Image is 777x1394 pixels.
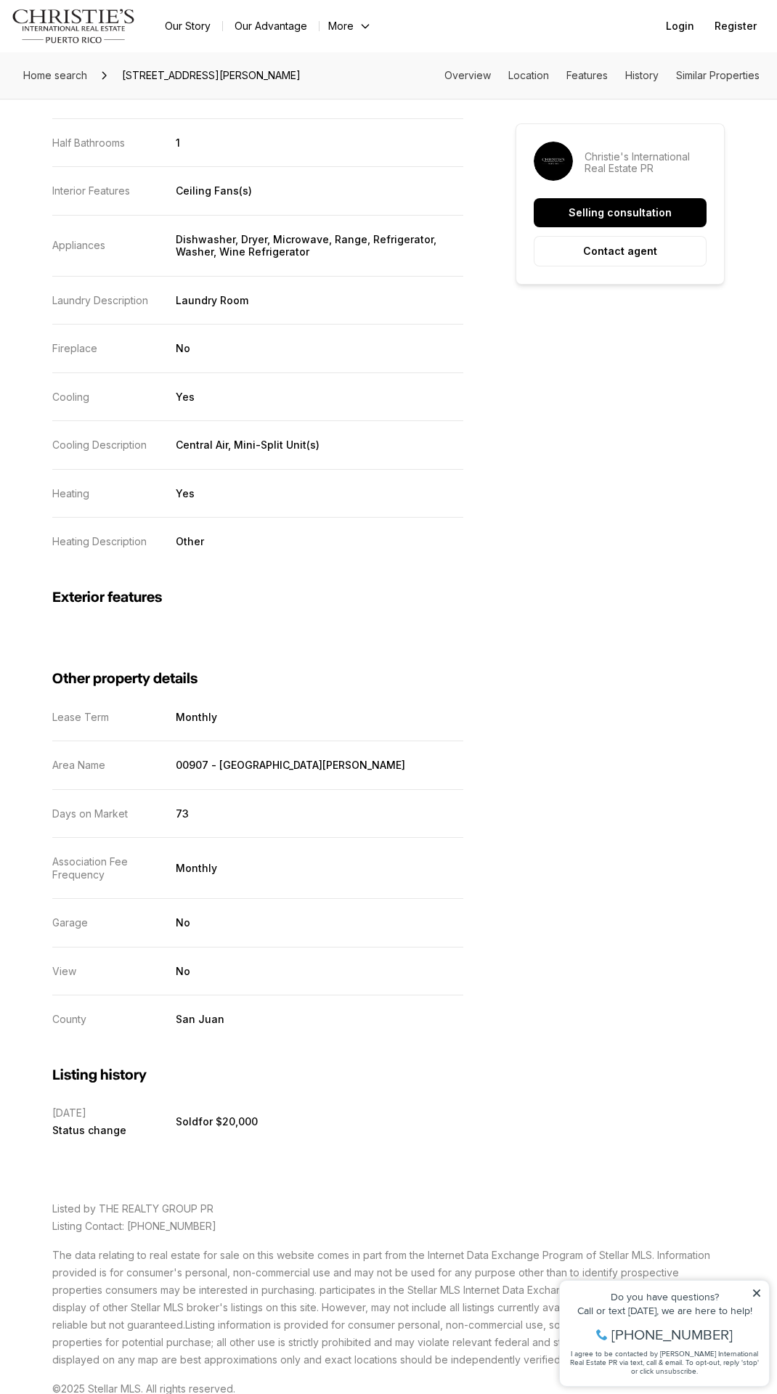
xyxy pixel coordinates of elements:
[52,1249,710,1331] span: The data relating to real estate for sale on this website comes in part from the Internet Data Ex...
[176,184,252,197] p: Ceiling Fans(s)
[52,670,463,688] h3: Other property details
[625,69,659,81] a: Skip to: History
[566,69,608,81] a: Skip to: Features
[52,1318,704,1366] span: Listing information is provided for consumer personal, non-commercial use, solely to identify pot...
[508,69,549,81] a: Skip to: Location
[583,245,657,257] p: Contact agent
[706,12,765,41] button: Register
[52,439,147,451] p: Cooling Description
[176,1013,224,1025] p: San Juan
[52,807,128,820] p: Days on Market
[176,1115,258,1128] span: Sold
[52,916,88,929] p: Garage
[666,20,694,32] span: Login
[52,535,147,547] p: Heating Description
[52,294,148,306] p: Laundry Description
[715,20,757,32] span: Register
[569,207,672,219] p: Selling consultation
[52,1107,176,1119] span: [DATE]
[18,89,207,117] span: I agree to be contacted by [PERSON_NAME] International Real Estate PR via text, call & email. To ...
[176,535,204,547] p: Other
[657,12,703,41] button: Login
[320,16,381,36] button: More
[15,33,210,43] div: Do you have questions?
[52,184,130,197] p: Interior Features
[23,69,87,81] span: Home search
[176,862,217,874] p: Monthly
[52,136,125,149] p: Half Bathrooms
[52,1013,86,1025] p: County
[176,759,405,771] p: 00907 - [GEOGRAPHIC_DATA][PERSON_NAME]
[176,294,248,306] p: Laundry Room
[585,151,707,174] p: Christie's International Real Estate PR
[116,64,306,87] span: [STREET_ADDRESS][PERSON_NAME]
[198,1115,258,1128] span: for $20,000
[60,68,181,83] span: [PHONE_NUMBER]
[52,239,105,251] p: Appliances
[176,965,190,977] p: No
[52,1067,463,1084] h3: Listing history
[176,342,190,354] p: No
[15,46,210,57] div: Call or text [DATE], we are here to help!
[52,759,105,771] p: Area Name
[17,64,93,87] a: Home search
[176,487,195,500] p: Yes
[534,236,707,266] button: Contact agent
[52,1125,176,1136] span: Status change
[52,589,463,606] h3: Exterior features
[444,69,491,81] a: Skip to: Overview
[176,439,320,451] p: Central Air, Mini-Split Unit(s)
[176,807,189,820] p: 73
[176,916,190,929] p: No
[176,711,217,723] p: Monthly
[534,198,707,227] button: Selling consultation
[444,70,760,81] nav: Page section menu
[676,69,760,81] a: Skip to: Similar Properties
[176,233,436,258] p: Dishwasher, Dryer, Microwave, Range, Refrigerator, Washer, Wine Refrigerator
[52,342,97,354] p: Fireplace
[52,1202,213,1215] span: Listed by THE REALTY GROUP PR
[52,487,89,500] p: Heating
[52,711,109,723] p: Lease Term
[52,391,89,403] p: Cooling
[176,391,195,403] p: Yes
[176,136,180,149] p: 1
[223,16,319,36] a: Our Advantage
[52,965,76,977] p: View
[12,9,136,44] img: logo
[153,16,222,36] a: Our Story
[52,1220,216,1232] span: Listing Contact: [PHONE_NUMBER]
[52,855,128,881] p: Association Fee Frequency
